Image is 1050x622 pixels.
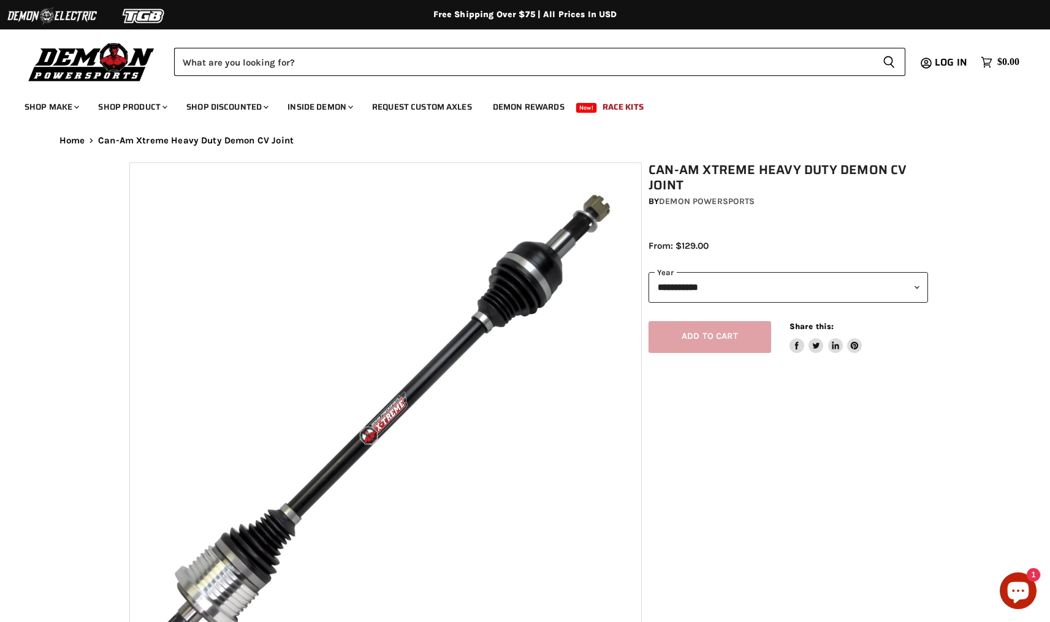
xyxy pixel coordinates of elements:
div: by [649,195,928,208]
a: Log in [929,57,975,68]
span: From: $129.00 [649,240,709,251]
span: Can-Am Xtreme Heavy Duty Demon CV Joint [98,135,294,146]
a: $0.00 [975,53,1025,71]
aside: Share this: [789,321,862,354]
nav: Breadcrumbs [35,135,1016,146]
div: Free Shipping Over $75 | All Prices In USD [35,9,1016,20]
inbox-online-store-chat: Shopify online store chat [996,572,1040,612]
ul: Main menu [15,89,1016,119]
span: New! [576,103,597,113]
input: Search [174,48,873,76]
button: Search [873,48,905,76]
a: Shop Product [89,94,175,119]
img: Demon Electric Logo 2 [6,4,98,28]
a: Demon Powersports [659,196,755,207]
a: Shop Discounted [177,94,276,119]
span: $0.00 [997,56,1019,68]
img: Demon Powersports [25,40,159,83]
a: Shop Make [15,94,86,119]
a: Inside Demon [278,94,360,119]
a: Race Kits [593,94,653,119]
select: year [649,272,928,302]
span: Log in [935,55,967,70]
img: TGB Logo 2 [98,4,190,28]
a: Request Custom Axles [363,94,481,119]
h1: Can-Am Xtreme Heavy Duty Demon CV Joint [649,162,928,193]
form: Product [174,48,905,76]
a: Home [59,135,85,146]
a: Demon Rewards [484,94,574,119]
span: Share this: [789,322,834,331]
